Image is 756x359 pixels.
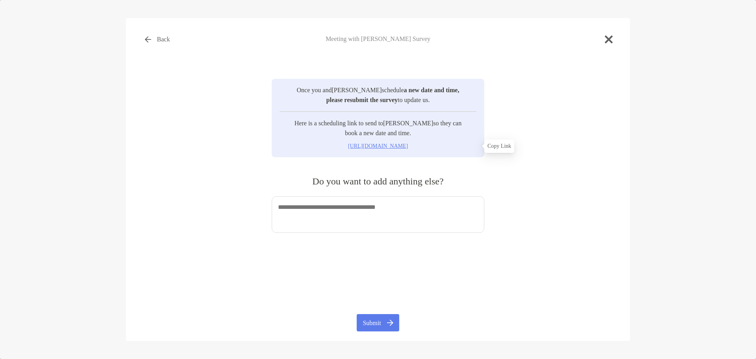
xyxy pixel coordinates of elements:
[292,85,464,105] p: Once you and [PERSON_NAME] schedule to update us.
[139,31,176,48] button: Back
[605,35,613,43] img: close modal
[326,87,460,103] strong: a new date and time, please resubmit the survey
[272,176,484,187] h4: Do you want to add anything else?
[276,141,480,151] p: [URL][DOMAIN_NAME]
[145,36,151,43] img: button icon
[484,140,514,153] div: Copy Link
[292,118,464,138] p: Here is a scheduling link to send to [PERSON_NAME] so they can book a new date and time.
[139,35,617,43] h4: Meeting with [PERSON_NAME] Survey
[357,314,399,331] button: Submit
[387,320,393,326] img: button icon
